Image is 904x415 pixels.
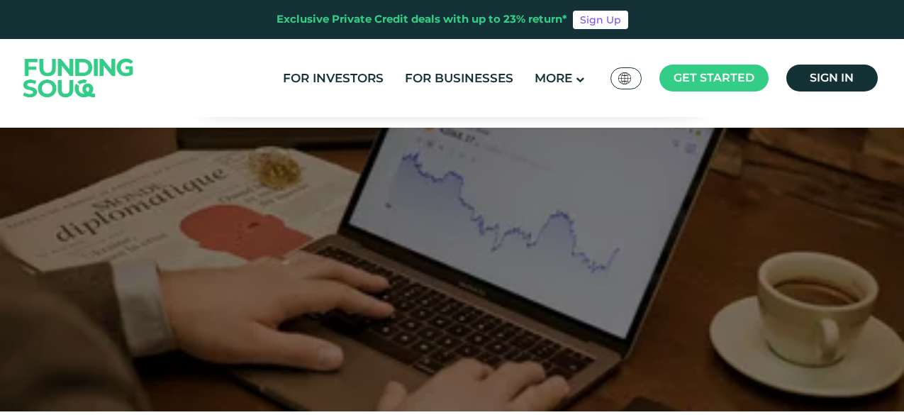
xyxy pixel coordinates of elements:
[618,72,631,84] img: SA Flag
[810,71,854,84] span: Sign in
[786,65,878,92] a: Sign in
[277,11,567,28] div: Exclusive Private Credit deals with up to 23% return*
[401,67,517,90] a: For Businesses
[674,71,754,84] span: Get started
[535,71,572,85] span: More
[9,42,148,114] img: Logo
[279,67,387,90] a: For Investors
[573,11,628,29] a: Sign Up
